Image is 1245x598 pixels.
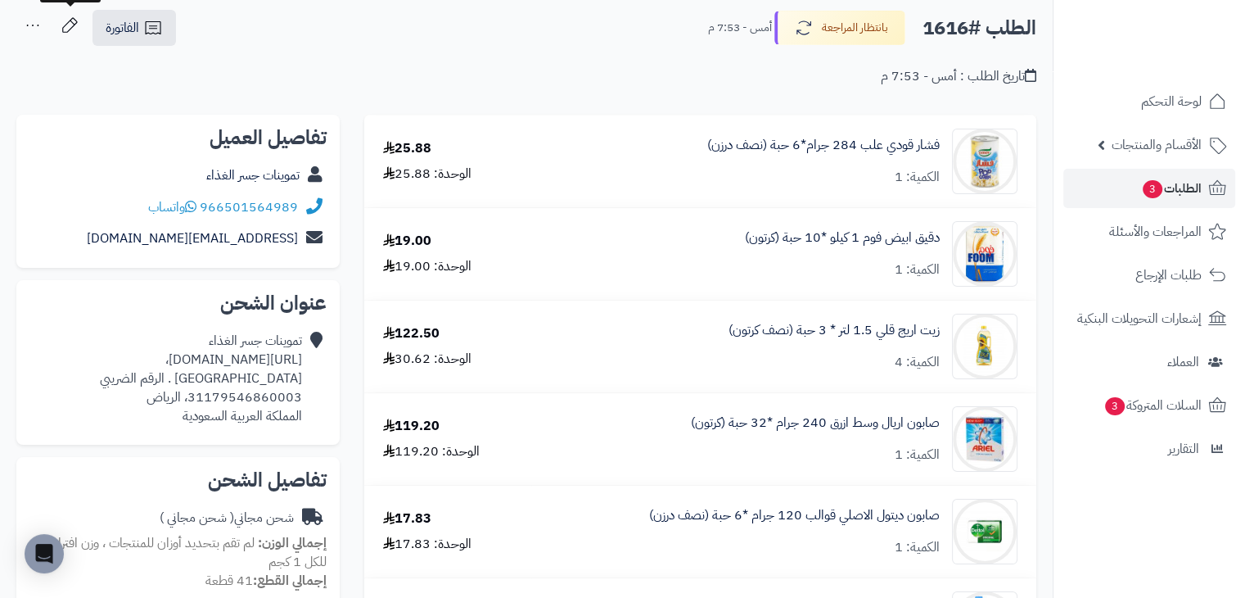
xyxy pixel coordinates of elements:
a: واتساب [148,197,196,217]
div: الكمية: 1 [895,538,940,557]
a: تموينات جسر الغذاء [206,165,300,185]
a: إشعارات التحويلات البنكية [1063,299,1235,338]
a: الطلبات3 [1063,169,1235,208]
button: بانتظار المراجعة [774,11,905,45]
div: الوحدة: 17.83 [383,535,471,554]
a: طلبات الإرجاع [1063,256,1235,295]
span: طلبات الإرجاع [1135,264,1202,287]
a: صابون اريال وسط ازرق 240 جرام *32 حبة (كرتون) [691,414,940,433]
a: لوحة التحكم [1063,82,1235,121]
div: الوحدة: 30.62 [383,350,471,369]
div: تموينات جسر الغذاء [URL][DOMAIN_NAME]، [GEOGRAPHIC_DATA] . الرقم الضريبي 31179546860003، الرياض ا... [29,332,302,425]
a: المراجعات والأسئلة [1063,212,1235,251]
h2: تفاصيل الشحن [29,470,327,490]
img: logo-2.png [1134,46,1229,80]
div: الكمية: 1 [895,260,940,279]
div: Open Intercom Messenger [25,534,64,573]
span: 3 [1105,397,1125,415]
h2: الطلب #1616 [922,11,1036,45]
img: 1747453076-Areej-Frying-Oil-Box-Of-6-bottle-90x90.jpg [953,314,1017,379]
h2: تفاصيل العميل [29,128,327,147]
small: أمس - 7:53 م [708,20,772,36]
small: 41 قطعة [205,571,327,591]
a: دقيق ابيض فوم 1 كيلو *10 حبة (كرتون) [745,229,940,247]
a: التقارير [1063,429,1235,469]
a: [EMAIL_ADDRESS][DOMAIN_NAME] [87,229,298,248]
span: التقارير [1168,437,1199,460]
div: الوحدة: 119.20 [383,442,480,461]
span: الأقسام والمنتجات [1112,134,1202,156]
h2: عنوان الشحن [29,293,327,313]
img: 1747336256-A2Ibjygy4MAjprWH0g4y9hECV6kfJvIk-90x90.jpg [953,129,1017,194]
a: العملاء [1063,342,1235,382]
a: فشار قودي علب 284 جرام*6 حبة (نصف درزن) [707,136,940,155]
img: 1747451105-51n67CUqWVL._AC_SL1500-90x90.jpg [953,221,1017,287]
a: 966501564989 [200,197,298,217]
strong: إجمالي الوزن: [258,533,327,553]
img: 1747487377-Screenshot%202025-05-17%20154750-90x90.jpg [953,499,1017,564]
a: الفاتورة [92,10,176,46]
div: الوحدة: 19.00 [383,257,471,276]
strong: إجمالي القطع: [253,571,327,591]
div: 122.50 [383,324,440,343]
a: صابون ديتول الاصلي قوالب 120 جرام *6 حبة (نصف درزن) [649,506,940,525]
div: 17.83 [383,510,431,528]
span: الطلبات [1141,177,1202,200]
div: شحن مجاني [160,509,294,528]
div: 25.88 [383,139,431,158]
div: الوحدة: 25.88 [383,165,471,183]
div: 119.20 [383,417,440,436]
span: 3 [1143,180,1162,198]
div: الكمية: 1 [895,168,940,187]
span: ( شحن مجاني ) [160,508,234,528]
img: 1747485038-KC1A3KZW3vfiPFX9yv1GEHvzpxSOKLKo-90x90.jpg [953,406,1017,472]
span: إشعارات التحويلات البنكية [1077,307,1202,330]
span: الفاتورة [106,18,139,38]
div: الكمية: 1 [895,446,940,464]
span: العملاء [1167,351,1199,374]
span: السلات المتروكة [1103,394,1202,417]
span: لوحة التحكم [1141,90,1202,113]
a: السلات المتروكة3 [1063,386,1235,425]
span: المراجعات والأسئلة [1109,220,1202,243]
div: الكمية: 4 [895,353,940,372]
div: تاريخ الطلب : أمس - 7:53 م [881,67,1036,86]
div: 19.00 [383,232,431,251]
span: لم تقم بتحديد أوزان للمنتجات ، وزن افتراضي للكل 1 كجم [39,533,327,572]
a: زيت اريج قلي 1.5 لتر * 3 حبة (نصف كرتون) [729,321,940,340]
